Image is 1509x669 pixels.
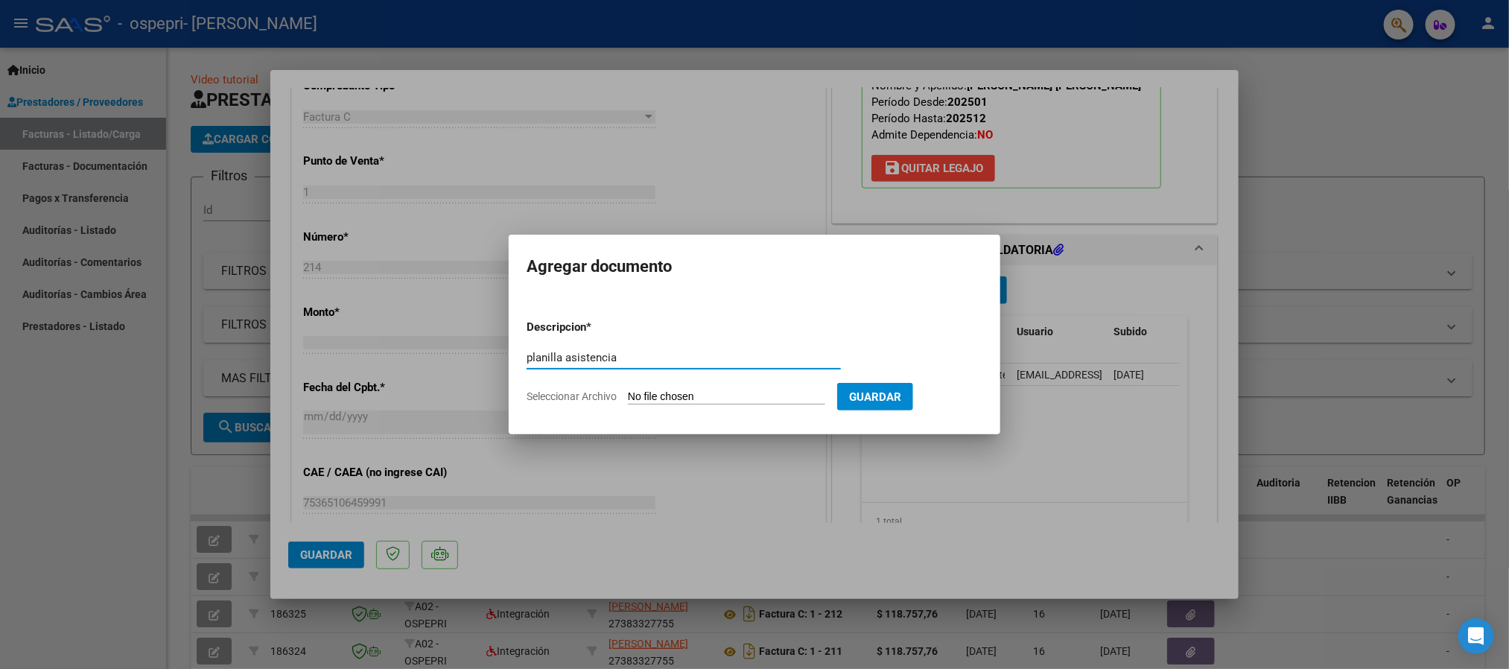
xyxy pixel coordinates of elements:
[1458,618,1494,654] div: Open Intercom Messenger
[527,319,664,336] p: Descripcion
[527,253,982,281] h2: Agregar documento
[849,390,901,404] span: Guardar
[527,390,617,402] span: Seleccionar Archivo
[837,383,913,410] button: Guardar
